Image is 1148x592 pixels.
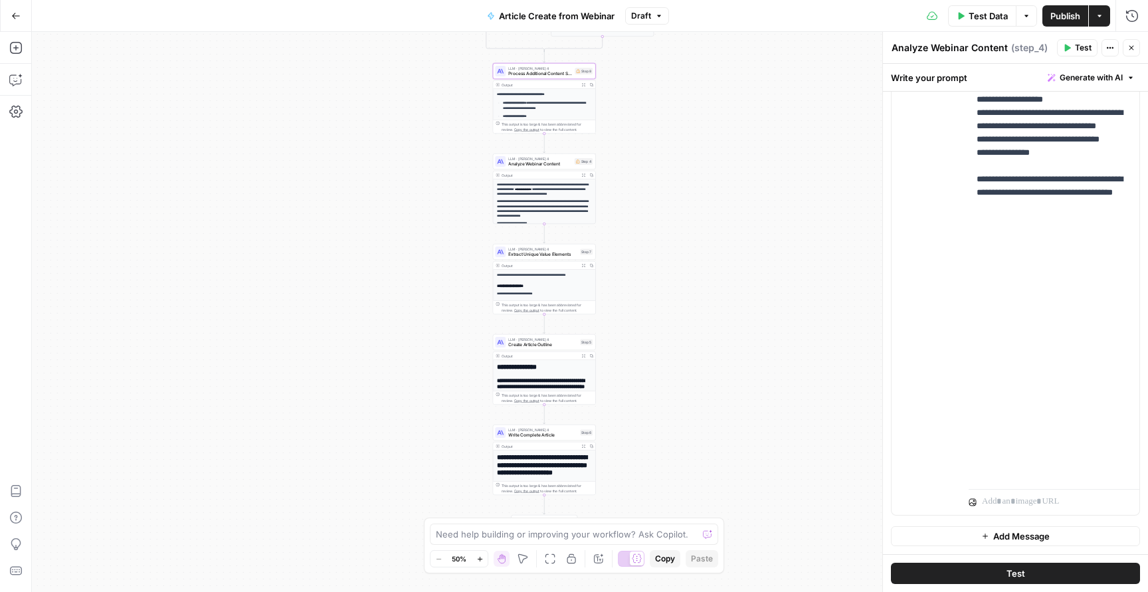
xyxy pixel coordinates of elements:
span: Copy [655,553,675,565]
span: Process Additional Content Sources [508,70,572,77]
div: Step 6 [580,430,593,436]
div: Step 5 [580,340,593,345]
span: ( step_4 ) [1011,41,1048,54]
button: Publish [1042,5,1088,27]
g: Edge from step_7 to step_5 [543,314,545,334]
g: Edge from step_1-conditional-end to step_8 [543,50,545,63]
textarea: Analyze Webinar Content [892,41,1008,54]
button: Draft [625,7,669,25]
div: Output [502,173,577,178]
span: LLM · [PERSON_NAME] 4 [508,247,577,252]
span: LLM · [PERSON_NAME] 4 [508,337,577,342]
button: Test Data [948,5,1016,27]
div: This output is too large & has been abbreviated for review. to view the full content. [502,483,593,494]
div: Step 8 [575,68,593,74]
button: Test [1057,39,1098,56]
span: Add Message [993,530,1050,543]
span: Test Data [969,9,1008,23]
button: Copy [650,550,680,567]
span: Paste [691,553,713,565]
g: Edge from step_6 to end [543,495,545,514]
span: Draft [631,10,651,22]
div: This output is too large & has been abbreviated for review. to view the full content. [502,302,593,313]
span: Create Article Outline [508,342,577,348]
span: Copy the output [514,128,539,132]
span: Publish [1050,9,1080,23]
span: Test [1075,42,1092,54]
div: Write your prompt [883,64,1148,91]
span: Write Complete Article [508,432,577,439]
div: Output [502,353,577,359]
span: 50% [452,553,466,564]
g: Edge from step_3 to step_1-conditional-end [544,37,603,52]
div: This output is too large & has been abbreviated for review. to view the full content. [502,393,593,403]
div: Output [502,82,577,88]
g: Edge from step_8 to step_4 [543,134,545,153]
div: Step 7 [580,249,593,255]
div: Output [502,444,577,449]
span: Copy the output [514,308,539,312]
span: LLM · [PERSON_NAME] 4 [508,156,572,161]
button: Paste [686,550,718,567]
span: Test [1006,567,1025,580]
span: Copy the output [514,489,539,493]
button: Test [891,563,1140,584]
span: LLM · [PERSON_NAME] 4 [508,66,572,71]
span: Article Create from Webinar [499,9,615,23]
span: Copy the output [514,399,539,403]
g: Edge from step_5 to step_6 [543,405,545,424]
button: Generate with AI [1042,69,1140,86]
span: Generate with AI [1060,72,1123,84]
span: Extract Unique Value Elements [508,251,577,258]
button: Add Message [891,526,1140,546]
div: Step 4 [575,158,593,165]
span: LLM · [PERSON_NAME] 4 [508,427,577,433]
div: Single OutputOutputEnd [493,515,596,531]
div: This output is too large & has been abbreviated for review. to view the full content. [502,122,593,132]
button: Article Create from Webinar [479,5,622,27]
div: Output [502,263,577,268]
g: Edge from step_4 to step_7 [543,224,545,243]
span: Analyze Webinar Content [508,161,572,167]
